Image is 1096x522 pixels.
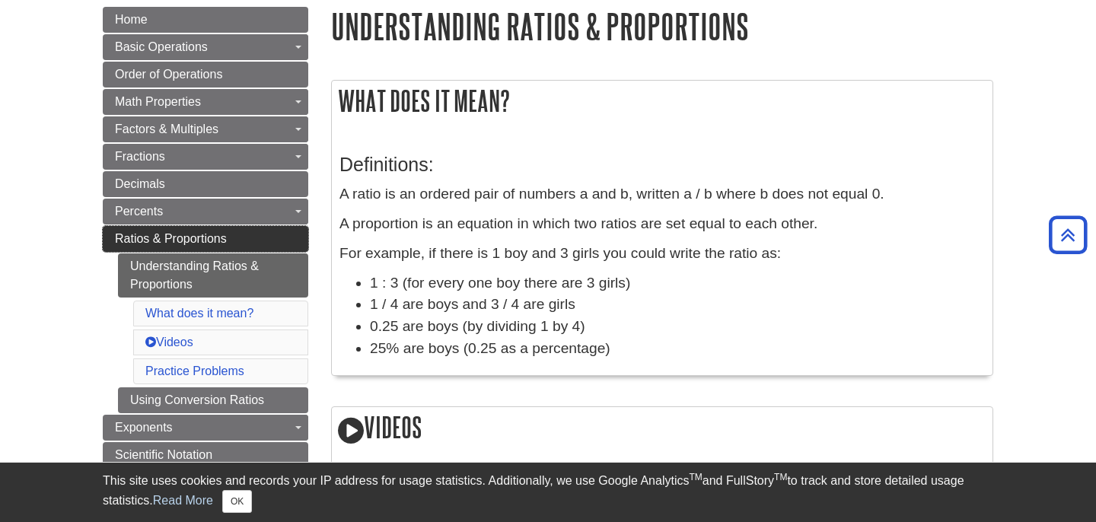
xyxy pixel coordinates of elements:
p: A ratio is an ordered pair of numbers a and b, written a / b where b does not equal 0. [339,183,985,205]
a: Decimals [103,171,308,197]
p: For example, if there is 1 boy and 3 girls you could write the ratio as: [339,243,985,265]
span: Exponents [115,421,173,434]
a: What does it mean? [145,307,253,320]
button: Close [222,490,252,513]
li: 25% are boys (0.25 as a percentage) [370,338,985,360]
li: 1 : 3 (for every one boy there are 3 girls) [370,272,985,294]
a: Back to Top [1043,224,1092,245]
a: Factors & Multiples [103,116,308,142]
span: Home [115,13,148,26]
span: Ratios & Proportions [115,232,227,245]
li: 0.25 are boys (by dividing 1 by 4) [370,316,985,338]
h3: Definitions: [339,154,985,176]
a: Understanding Ratios & Proportions [118,253,308,298]
a: Order of Operations [103,62,308,88]
a: Read More [153,494,213,507]
a: Percents [103,199,308,224]
h1: Understanding Ratios & Proportions [331,7,993,46]
a: Basic Operations [103,34,308,60]
span: Scientific Notation [115,448,212,461]
h2: Videos [332,407,992,450]
a: Videos [145,336,193,349]
span: Factors & Multiples [115,123,218,135]
li: 1 / 4 are boys and 3 / 4 are girls [370,294,985,316]
span: Decimals [115,177,165,190]
span: Math Properties [115,95,201,108]
a: Scientific Notation [103,442,308,468]
a: Practice Problems [145,364,244,377]
sup: TM [689,472,702,482]
a: Math Properties [103,89,308,115]
span: Percents [115,205,163,218]
sup: TM [774,472,787,482]
a: Exponents [103,415,308,441]
a: Fractions [103,144,308,170]
a: Using Conversion Ratios [118,387,308,413]
h2: What does it mean? [332,81,992,121]
span: Order of Operations [115,68,222,81]
span: Fractions [115,150,165,163]
a: Ratios & Proportions [103,226,308,252]
a: Home [103,7,308,33]
div: This site uses cookies and records your IP address for usage statistics. Additionally, we use Goo... [103,472,993,513]
span: Basic Operations [115,40,208,53]
p: A proportion is an equation in which two ratios are set equal to each other. [339,213,985,235]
